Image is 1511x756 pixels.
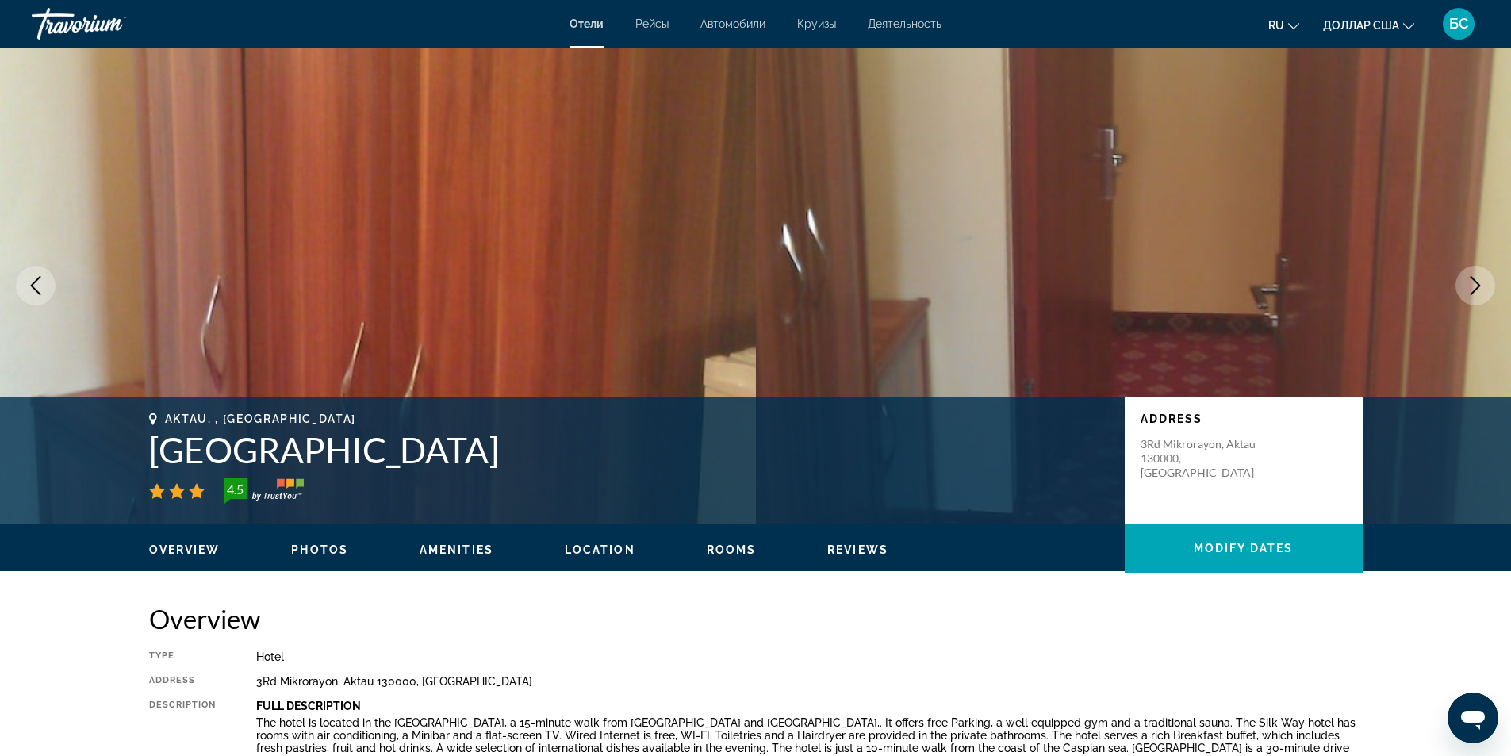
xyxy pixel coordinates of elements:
[16,266,56,305] button: Previous image
[149,650,217,663] div: Type
[256,650,1363,663] div: Hotel
[149,429,1109,470] h1: [GEOGRAPHIC_DATA]
[1125,524,1363,573] button: Modify Dates
[827,543,888,557] button: Reviews
[1268,13,1299,36] button: Изменить язык
[635,17,669,30] a: Рейсы
[1141,413,1347,425] p: Address
[1141,437,1267,480] p: 3Rd Mikrorayon, Aktau 130000, [GEOGRAPHIC_DATA]
[149,543,221,556] span: Overview
[570,17,604,30] a: Отели
[1194,542,1293,555] span: Modify Dates
[1323,13,1414,36] button: Изменить валюту
[1268,19,1284,32] font: ru
[420,543,493,556] span: Amenities
[420,543,493,557] button: Amenities
[565,543,635,556] span: Location
[149,543,221,557] button: Overview
[220,480,251,499] div: 4.5
[291,543,348,556] span: Photos
[1323,19,1399,32] font: доллар США
[1455,266,1495,305] button: Next image
[149,675,217,688] div: Address
[868,17,941,30] a: Деятельность
[256,700,361,712] b: Full Description
[224,478,304,504] img: TrustYou guest rating badge
[256,675,1363,688] div: 3Rd Mikrorayon, Aktau 130000, [GEOGRAPHIC_DATA]
[149,603,1363,635] h2: Overview
[797,17,836,30] a: Круизы
[565,543,635,557] button: Location
[32,3,190,44] a: Травориум
[707,543,757,556] span: Rooms
[291,543,348,557] button: Photos
[1449,15,1468,32] font: БС
[1438,7,1479,40] button: Меню пользователя
[707,543,757,557] button: Rooms
[827,543,888,556] span: Reviews
[1448,693,1498,743] iframe: Кнопка запуска окна обмена сообщениями
[700,17,765,30] a: Автомобили
[165,413,357,425] span: Aktau, , [GEOGRAPHIC_DATA]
